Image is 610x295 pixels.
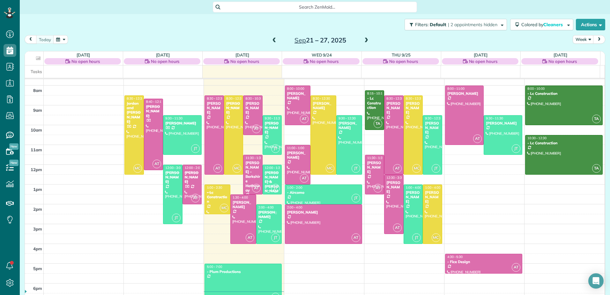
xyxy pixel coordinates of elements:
span: Colored by [521,22,565,27]
div: [PERSON_NAME] [165,170,181,184]
span: AT [252,184,261,193]
div: - Fice Design [447,260,520,264]
span: Default [430,22,447,27]
span: JT [191,144,200,153]
span: AT [352,233,360,242]
span: 9:30 - 11:30 [486,116,503,120]
span: AT [152,160,161,168]
span: 9am [33,108,42,113]
span: 8:40 - 12:17 [146,100,163,104]
span: 11am [31,147,42,152]
div: [PERSON_NAME] [425,121,440,135]
div: [PERSON_NAME] [146,104,161,118]
span: 2:00 - 4:00 [258,205,274,209]
span: 8:30 - 12:30 [226,96,243,101]
div: [PERSON_NAME] [258,210,280,219]
div: [PERSON_NAME] & [PERSON_NAME] [264,170,280,198]
div: - Lc Construction [527,91,601,96]
div: [PERSON_NAME] [486,121,520,125]
a: Filters: Default | 2 appointments hidden [401,19,507,30]
button: next [593,35,605,44]
span: 1:30 - 4:00 [233,195,248,200]
span: 9:30 - 12:30 [338,116,356,120]
span: Sep [294,36,306,44]
div: [PERSON_NAME] [287,151,309,160]
button: Colored byCleaners [510,19,573,30]
span: TA [592,115,601,123]
span: 5pm [33,266,42,271]
span: Tasks [31,69,42,74]
span: 8:15 - 10:15 [367,91,384,95]
div: [PERSON_NAME] [165,121,200,125]
span: MC [412,164,421,173]
button: prev [25,35,37,44]
a: [DATE] [156,52,170,57]
span: TA [592,164,601,173]
span: 8:30 - 12:30 [313,96,330,101]
span: 1pm [33,187,42,192]
div: [PERSON_NAME] [287,91,309,101]
span: AT [473,134,482,143]
div: [PERSON_NAME] [232,200,254,209]
a: [DATE] [554,52,567,57]
span: AT [300,174,309,183]
span: AT [393,164,402,173]
div: [PERSON_NAME] [386,180,402,194]
span: New [9,160,19,166]
div: [PERSON_NAME] [287,210,360,215]
span: 12pm [31,167,42,172]
span: No open hours [310,58,338,64]
div: - Plum Productions [206,269,280,274]
span: 8:30 - 12:30 [406,96,423,101]
span: 8:00 - 10:00 [527,87,545,91]
span: No open hours [469,58,498,64]
span: 8:30 - 12:30 [127,96,144,101]
span: No open hours [151,58,180,64]
span: AT [246,233,254,242]
span: 8:00 - 11:00 [447,87,465,91]
span: Filters: [415,22,428,27]
div: [PERSON_NAME] [312,101,334,110]
span: No open hours [548,58,577,64]
span: MC [220,204,228,212]
span: 11:30 - 1:30 [245,156,263,160]
span: MC [233,164,241,173]
span: AT [393,223,402,232]
span: No open hours [71,58,100,64]
div: [PERSON_NAME] [386,101,402,115]
span: 1:00 - 2:00 [287,185,302,190]
span: JT [512,144,520,153]
span: 8:30 - 12:30 [386,96,404,101]
span: 2:00 - 4:00 [287,205,302,209]
span: MC [326,164,334,173]
span: AT [374,184,382,193]
span: MC [432,233,440,242]
span: TA [374,119,382,128]
span: JT [271,233,280,242]
span: 1:00 - 4:00 [406,185,421,190]
span: New [9,143,19,150]
span: Cleaners [543,22,564,27]
div: [PERSON_NAME] [206,101,222,115]
span: 4pm [33,246,42,251]
a: [DATE] [474,52,487,57]
a: [DATE] [235,52,249,57]
a: Wed 9/24 [312,52,332,57]
div: [PERSON_NAME] [405,101,421,115]
div: Open Intercom Messenger [588,273,604,289]
div: - Aircomo [287,190,360,195]
div: [PERSON_NAME] [226,101,242,115]
a: [DATE] [77,52,90,57]
div: [PERSON_NAME] [405,190,421,204]
span: JT [352,164,360,173]
span: 12:00 - 1:30 [265,166,282,170]
span: JT [172,214,181,222]
a: Thu 9/25 [392,52,411,57]
span: AT [213,164,222,173]
span: 5:00 - 7:00 [207,265,222,269]
span: AT [191,194,200,202]
span: 12:30 - 3:30 [386,176,404,180]
div: [PERSON_NAME] - Berkshire Hathaway [245,161,261,193]
span: 4:30 - 5:30 [447,255,463,259]
span: 1:00 - 2:30 [207,185,222,190]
